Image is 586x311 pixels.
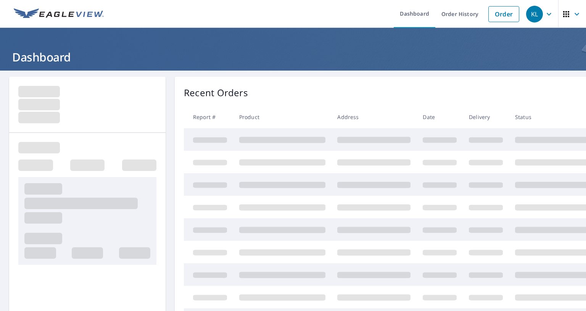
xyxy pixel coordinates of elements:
div: KL [526,6,543,23]
img: EV Logo [14,8,104,20]
p: Recent Orders [184,86,248,100]
th: Date [417,106,463,128]
th: Product [233,106,332,128]
th: Delivery [463,106,509,128]
h1: Dashboard [9,49,577,65]
a: Order [488,6,519,22]
th: Address [331,106,417,128]
th: Report # [184,106,233,128]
